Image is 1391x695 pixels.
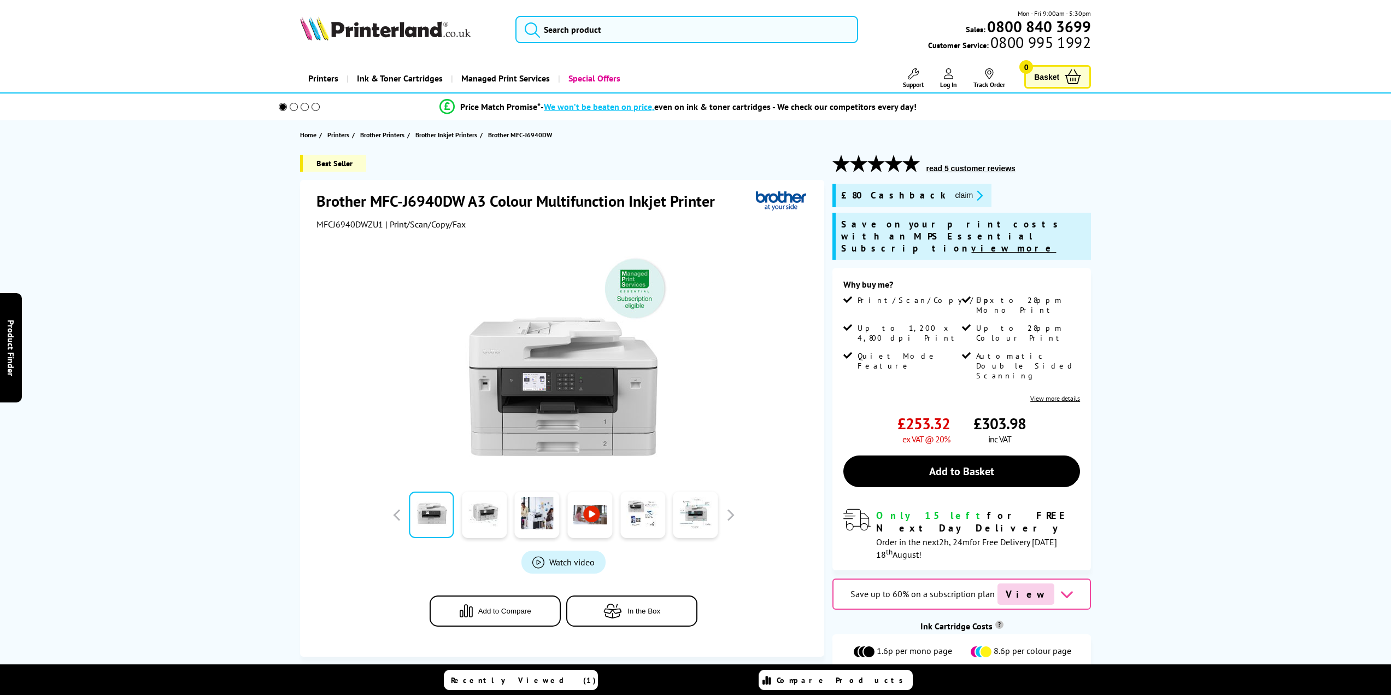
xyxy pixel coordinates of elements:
[988,434,1011,445] span: inc VAT
[903,80,924,89] span: Support
[460,101,541,112] span: Price Match Promise*
[5,319,16,376] span: Product Finder
[850,588,995,599] span: Save up to 60% on a subscription plan
[876,509,987,522] span: Only 15 left
[316,219,383,230] span: MFCJ6940DWZU1
[997,583,1054,605] span: View
[456,252,671,466] img: Brother MFC-J6940DW
[385,219,466,230] span: | Print/Scan/Copy/Fax
[940,68,957,89] a: Log In
[843,279,1080,295] div: Why buy me?
[903,68,924,89] a: Support
[952,189,986,202] button: promo-description
[843,509,1080,559] div: modal_delivery
[876,509,1080,534] div: for FREE Next Day Delivery
[973,413,1026,434] span: £303.98
[451,65,558,92] a: Managed Print Services
[360,129,404,141] span: Brother Printers
[923,163,1018,173] button: read 5 customer reviews
[756,191,806,211] img: Brother
[973,68,1005,89] a: Track Order
[300,129,316,141] span: Home
[832,621,1091,632] div: Ink Cartridge Costs
[451,675,596,685] span: Recently Viewed (1)
[444,670,598,690] a: Recently Viewed (1)
[989,37,1091,48] span: 0800 995 1992
[1024,65,1091,89] a: Basket 0
[759,670,913,690] a: Compare Products
[886,547,893,557] sup: th
[858,323,959,343] span: Up to 1,200 x 4,800 dpi Print
[415,129,477,141] span: Brother Inkjet Printers
[902,434,950,445] span: ex VAT @ 20%
[300,16,502,43] a: Printerland Logo
[541,101,917,112] div: - even on ink & toner cartridges - We check our competitors every day!
[987,16,1091,37] b: 0800 840 3699
[430,595,561,627] button: Add to Compare
[995,621,1003,629] sup: Cost per page
[316,191,726,211] h1: Brother MFC-J6940DW A3 Colour Multifunction Inkjet Printer
[966,24,985,34] span: Sales:
[976,351,1078,381] span: Automatic Double Sided Scanning
[357,65,443,92] span: Ink & Toner Cartridges
[488,131,552,139] span: Brother MFC-J6940DW
[1030,394,1080,402] a: View more details
[940,80,957,89] span: Log In
[544,101,654,112] span: We won’t be beaten on price,
[877,645,952,658] span: 1.6p per mono page
[777,675,909,685] span: Compare Products
[1019,60,1033,74] span: 0
[300,129,319,141] a: Home
[841,189,946,202] span: £80 Cashback
[985,21,1091,32] a: 0800 840 3699
[858,351,959,371] span: Quiet Mode Feature
[521,551,606,574] a: Product_All_Videos
[976,295,1078,315] span: Up to 28ppm Mono Print
[897,413,950,434] span: £253.32
[627,607,660,615] span: In the Box
[994,645,1071,658] span: 8.6p per colour page
[515,16,859,43] input: Search product
[876,536,1057,560] span: Order in the next for Free Delivery [DATE] 18 August!
[264,97,1093,116] li: modal_Promise
[971,242,1056,254] u: view more
[347,65,451,92] a: Ink & Toner Cartridges
[360,129,407,141] a: Brother Printers
[549,557,595,568] span: Watch video
[976,323,1078,343] span: Up to 28ppm Colour Print
[327,129,349,141] span: Printers
[478,607,531,615] span: Add to Compare
[1034,69,1059,84] span: Basket
[843,455,1080,487] a: Add to Basket
[858,295,998,305] span: Print/Scan/Copy/Fax
[300,65,347,92] a: Printers
[566,595,697,627] button: In the Box
[939,536,970,547] span: 2h, 24m
[300,155,366,172] span: Best Seller
[558,65,629,92] a: Special Offers
[841,218,1063,254] span: Save on your print costs with an MPS Essential Subscription
[300,16,471,40] img: Printerland Logo
[1018,8,1091,19] span: Mon - Fri 9:00am - 5:30pm
[327,129,352,141] a: Printers
[928,37,1091,50] span: Customer Service:
[415,129,480,141] a: Brother Inkjet Printers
